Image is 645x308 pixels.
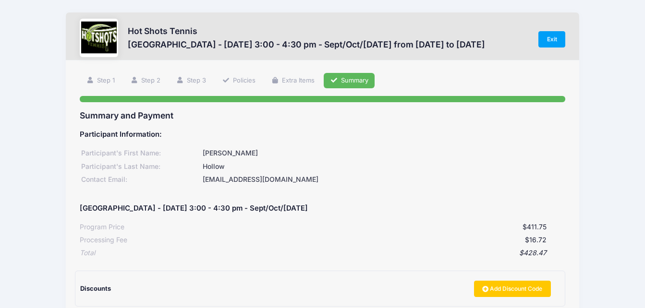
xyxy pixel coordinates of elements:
a: Summary [324,73,375,89]
a: Step 2 [124,73,167,89]
div: [PERSON_NAME] [201,148,565,158]
div: Participant's Last Name: [80,162,201,172]
div: [EMAIL_ADDRESS][DOMAIN_NAME] [201,175,565,185]
h3: Summary and Payment [80,110,565,120]
h5: [GEOGRAPHIC_DATA] - [DATE] 3:00 - 4:30 pm - Sept/Oct/[DATE] [80,204,308,213]
div: Hollow [201,162,565,172]
a: Extra Items [265,73,321,89]
h3: [GEOGRAPHIC_DATA] - [DATE] 3:00 - 4:30 pm - Sept/Oct/[DATE] from [DATE] to [DATE] [128,39,485,49]
a: Exit [538,31,565,47]
a: Step 1 [80,73,121,89]
div: Processing Fee [80,235,127,245]
a: Step 3 [170,73,213,89]
div: $16.72 [127,235,547,245]
div: Contact Email: [80,175,201,185]
h3: Hot Shots Tennis [128,26,485,36]
h5: Participant Information: [80,130,565,139]
div: Total [80,248,95,258]
span: Discounts [80,284,111,292]
a: Add Discount Code [474,281,551,297]
span: $411.75 [523,223,547,231]
a: Policies [216,73,262,89]
div: $428.47 [95,248,547,258]
div: Participant's First Name: [80,148,201,158]
div: Program Price [80,222,124,232]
